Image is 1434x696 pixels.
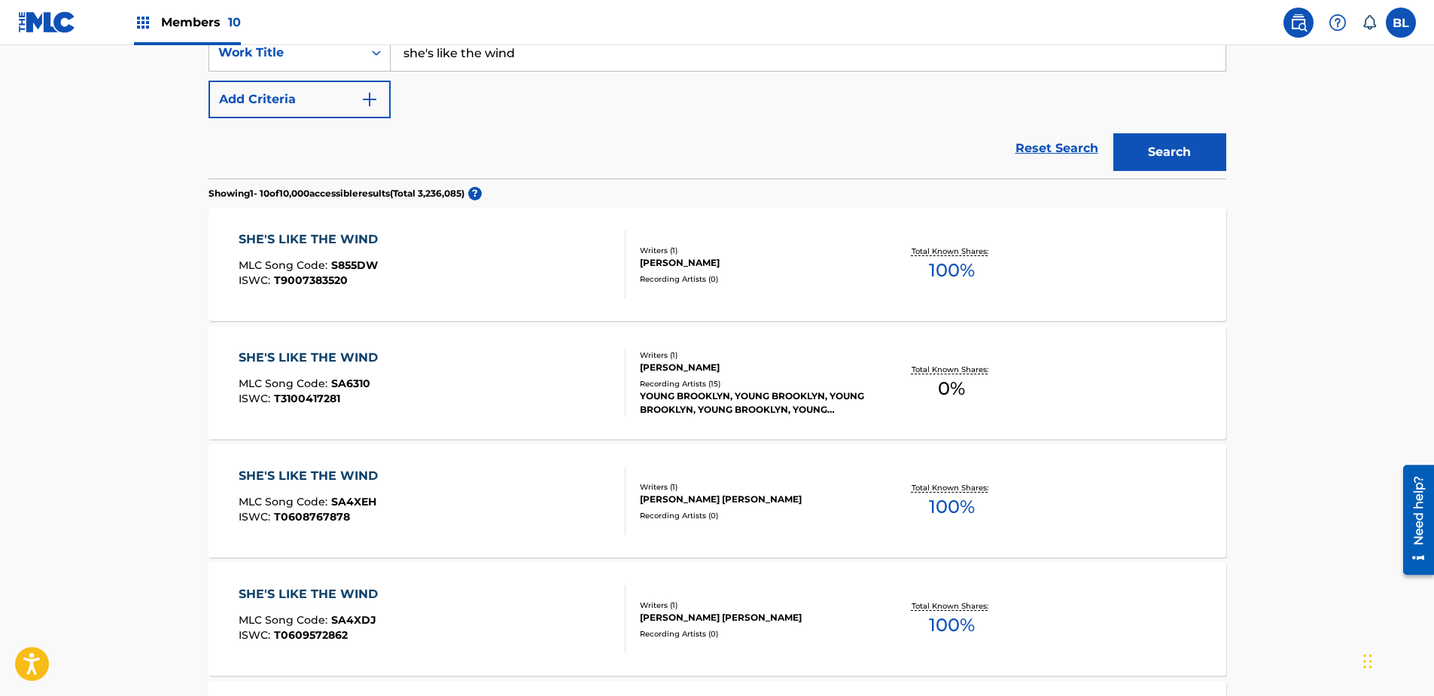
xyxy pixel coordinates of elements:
[1323,8,1353,38] div: Help
[1359,624,1434,696] iframe: Chat Widget
[239,510,274,524] span: ISWC :
[209,187,464,200] p: Showing 1 - 10 of 10,000 accessible results (Total 3,236,085 )
[228,15,241,29] span: 10
[929,493,975,520] span: 100 %
[912,482,992,493] p: Total Known Shares:
[209,81,391,118] button: Add Criteria
[938,375,965,402] span: 0 %
[209,563,1226,676] a: SHE'S LIKE THE WINDMLC Song Code:SA4XDJISWC:T0609572862Writers (1)[PERSON_NAME] [PERSON_NAME]Reco...
[239,273,274,287] span: ISWC :
[209,34,1226,179] form: Search Form
[640,361,867,374] div: [PERSON_NAME]
[134,14,152,32] img: Top Rightsholders
[640,600,867,611] div: Writers ( 1 )
[912,246,992,257] p: Total Known Shares:
[1392,459,1434,581] iframe: Resource Center
[912,364,992,375] p: Total Known Shares:
[274,628,348,642] span: T0609572862
[1329,14,1347,32] img: help
[239,392,274,405] span: ISWC :
[640,493,867,506] div: [PERSON_NAME] [PERSON_NAME]
[331,495,376,508] span: SA4XEH
[239,613,331,627] span: MLC Song Code :
[912,600,992,612] p: Total Known Shares:
[1283,8,1314,38] a: Public Search
[161,14,241,31] span: Members
[331,377,370,390] span: SA6310
[640,273,867,285] div: Recording Artists ( 0 )
[1362,15,1377,30] div: Notifications
[640,350,867,361] div: Writers ( 1 )
[640,256,867,270] div: [PERSON_NAME]
[218,44,354,62] div: Work Title
[640,389,867,417] div: YOUNG BROOKLYN, YOUNG BROOKLYN, YOUNG BROOKLYN, YOUNG BROOKLYN, YOUNG [GEOGRAPHIC_DATA]
[239,467,385,485] div: SHE'S LIKE THE WIND
[274,392,340,405] span: T3100417281
[239,585,385,603] div: SHE'S LIKE THE WIND
[1386,8,1416,38] div: User Menu
[209,208,1226,321] a: SHE'S LIKE THE WINDMLC Song Code:S855DWISWC:T9007383520Writers (1)[PERSON_NAME]Recording Artists ...
[640,510,867,521] div: Recording Artists ( 0 )
[1289,14,1308,32] img: search
[929,257,975,284] span: 100 %
[640,245,867,256] div: Writers ( 1 )
[640,481,867,493] div: Writers ( 1 )
[929,612,975,639] span: 100 %
[209,326,1226,439] a: SHE'S LIKE THE WINDMLC Song Code:SA6310ISWC:T3100417281Writers (1)[PERSON_NAME]Recording Artists ...
[468,187,482,200] span: ?
[239,349,385,367] div: SHE'S LIKE THE WIND
[361,90,379,108] img: 9d2ae6d4665cec9f34b9.svg
[640,611,867,624] div: [PERSON_NAME] [PERSON_NAME]
[18,11,76,33] img: MLC Logo
[1363,639,1372,684] div: Drag
[274,510,350,524] span: T0608767878
[239,258,331,272] span: MLC Song Code :
[640,378,867,389] div: Recording Artists ( 15 )
[1113,133,1226,171] button: Search
[239,230,385,249] div: SHE'S LIKE THE WIND
[239,495,331,508] span: MLC Song Code :
[274,273,348,287] span: T9007383520
[239,628,274,642] span: ISWC :
[239,377,331,390] span: MLC Song Code :
[640,628,867,640] div: Recording Artists ( 0 )
[1008,132,1106,165] a: Reset Search
[209,444,1226,557] a: SHE'S LIKE THE WINDMLC Song Code:SA4XEHISWC:T0608767878Writers (1)[PERSON_NAME] [PERSON_NAME]Reco...
[331,258,378,272] span: S855DW
[331,613,376,627] span: SA4XDJ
